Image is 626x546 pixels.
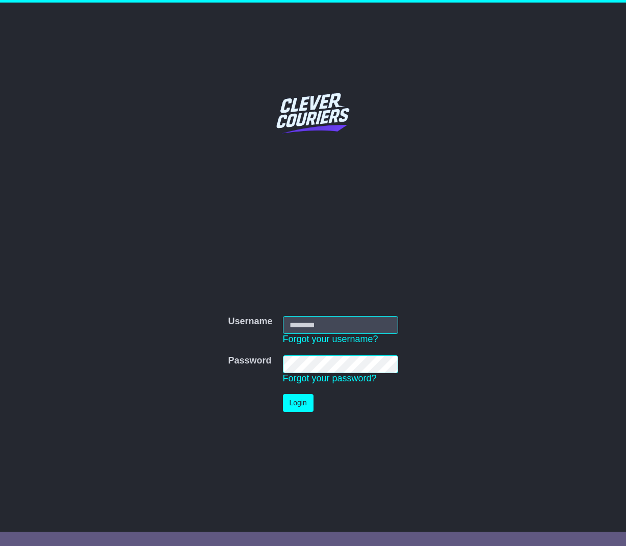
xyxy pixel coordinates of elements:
[270,69,356,156] img: Clever Couriers
[228,316,272,327] label: Username
[283,394,314,412] button: Login
[283,334,378,344] a: Forgot your username?
[228,355,271,367] label: Password
[283,373,377,383] a: Forgot your password?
